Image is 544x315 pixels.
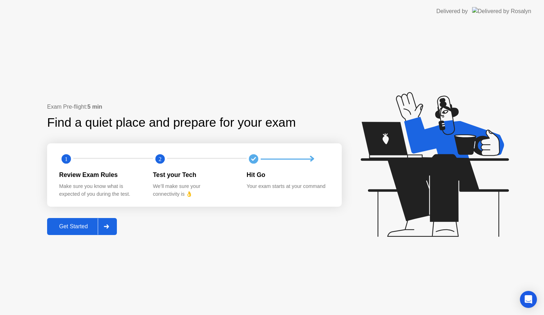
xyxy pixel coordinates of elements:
[472,7,531,15] img: Delivered by Rosalyn
[87,104,102,110] b: 5 min
[153,170,236,179] div: Test your Tech
[59,170,142,179] div: Review Exam Rules
[153,183,236,198] div: We’ll make sure your connectivity is 👌
[246,170,329,179] div: Hit Go
[65,156,68,162] text: 1
[47,113,297,132] div: Find a quiet place and prepare for your exam
[246,183,329,190] div: Your exam starts at your command
[59,183,142,198] div: Make sure you know what is expected of you during the test.
[49,223,98,230] div: Get Started
[47,218,117,235] button: Get Started
[159,156,161,162] text: 2
[520,291,537,308] div: Open Intercom Messenger
[47,103,342,111] div: Exam Pre-flight:
[436,7,468,16] div: Delivered by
